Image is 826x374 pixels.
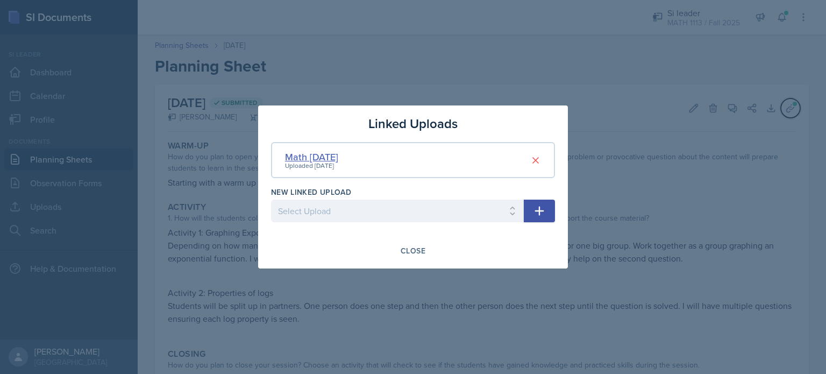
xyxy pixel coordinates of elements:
[285,150,338,164] div: Math [DATE]
[368,114,458,133] h3: Linked Uploads
[401,246,425,255] div: Close
[271,187,351,197] label: New Linked Upload
[394,242,432,260] button: Close
[285,161,338,171] div: Uploaded [DATE]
